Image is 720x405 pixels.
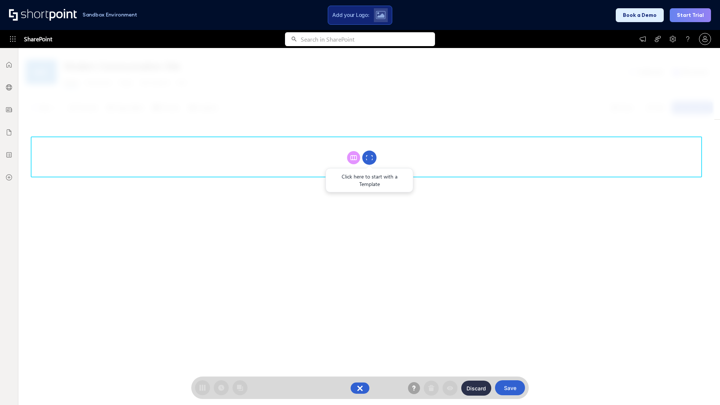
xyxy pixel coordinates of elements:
[376,11,385,19] img: Upload logo
[461,381,491,396] button: Discard
[495,380,525,395] button: Save
[616,8,664,22] button: Book a Demo
[82,13,137,17] h1: Sandbox Environment
[682,369,720,405] iframe: Chat Widget
[24,30,52,48] span: SharePoint
[332,12,369,18] span: Add your Logo:
[670,8,711,22] button: Start Trial
[301,32,435,46] input: Search in SharePoint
